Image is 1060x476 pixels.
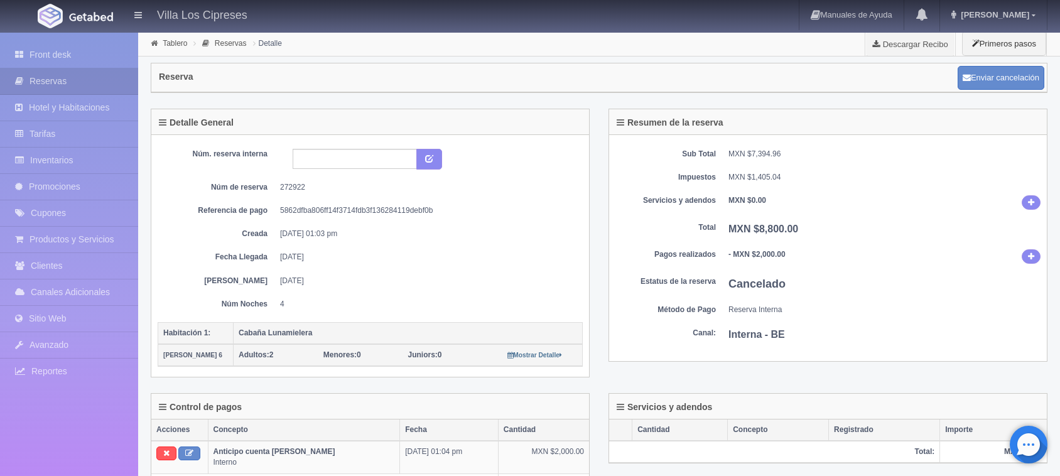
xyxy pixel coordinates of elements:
[632,419,728,441] th: Cantidad
[167,149,268,160] dt: Núm. reserva interna
[728,149,1041,160] dd: MXN $7,394.96
[615,149,716,160] dt: Sub Total
[323,350,361,359] span: 0
[408,350,442,359] span: 0
[151,419,208,441] th: Acciones
[159,118,234,127] h4: Detalle General
[163,328,210,337] b: Habitación 1:
[615,249,716,260] dt: Pagos realizados
[728,250,786,259] b: - MXN $2,000.00
[167,229,268,239] dt: Creada
[167,276,268,286] dt: [PERSON_NAME]
[940,441,1047,463] th: MXN $0.00
[498,441,589,473] td: MXN $2,000.00
[615,328,716,338] dt: Canal:
[38,4,63,28] img: Getabed
[615,222,716,233] dt: Total
[167,252,268,262] dt: Fecha Llegada
[408,350,438,359] strong: Juniors:
[958,10,1029,19] span: [PERSON_NAME]
[615,276,716,287] dt: Estatus de la reserva
[280,276,573,286] dd: [DATE]
[958,66,1044,90] button: Enviar cancelación
[323,350,357,359] strong: Menores:
[167,299,268,310] dt: Núm Noches
[609,441,940,463] th: Total:
[280,205,573,216] dd: 5862dfba806ff14f3714fdb3f136284119debf0b
[617,403,712,412] h4: Servicios y adendos
[728,172,1041,183] dd: MXN $1,405.04
[214,447,335,456] b: Anticipo cuenta [PERSON_NAME]
[507,350,562,359] a: Mostrar Detalle
[250,37,285,49] li: Detalle
[865,31,955,57] a: Descargar Recibo
[400,419,499,441] th: Fecha
[163,39,187,48] a: Tablero
[617,118,723,127] h4: Resumen de la reserva
[615,195,716,206] dt: Servicios y adendos
[280,182,573,193] dd: 272922
[69,12,113,21] img: Getabed
[940,419,1047,441] th: Importe
[728,278,786,290] b: Cancelado
[728,329,785,340] b: Interna - BE
[728,224,798,234] b: MXN $8,800.00
[498,419,589,441] th: Cantidad
[208,441,400,473] td: Interno
[280,299,573,310] dd: 4
[728,196,766,205] b: MXN $0.00
[239,350,269,359] strong: Adultos:
[157,6,247,22] h4: Villa Los Cipreses
[167,182,268,193] dt: Núm de reserva
[400,441,499,473] td: [DATE] 01:04 pm
[159,72,193,82] h4: Reserva
[234,322,583,344] th: Cabaña Lunamielera
[167,205,268,216] dt: Referencia de pago
[280,252,573,262] dd: [DATE]
[829,419,940,441] th: Registrado
[163,352,222,359] small: [PERSON_NAME] 6
[215,39,247,48] a: Reservas
[280,229,573,239] dd: [DATE] 01:03 pm
[208,419,400,441] th: Concepto
[728,419,829,441] th: Concepto
[239,350,273,359] span: 2
[507,352,562,359] small: Mostrar Detalle
[615,172,716,183] dt: Impuestos
[615,305,716,315] dt: Método de Pago
[962,31,1046,56] button: Primeros pasos
[159,403,242,412] h4: Control de pagos
[728,305,1041,315] dd: Reserva Interna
